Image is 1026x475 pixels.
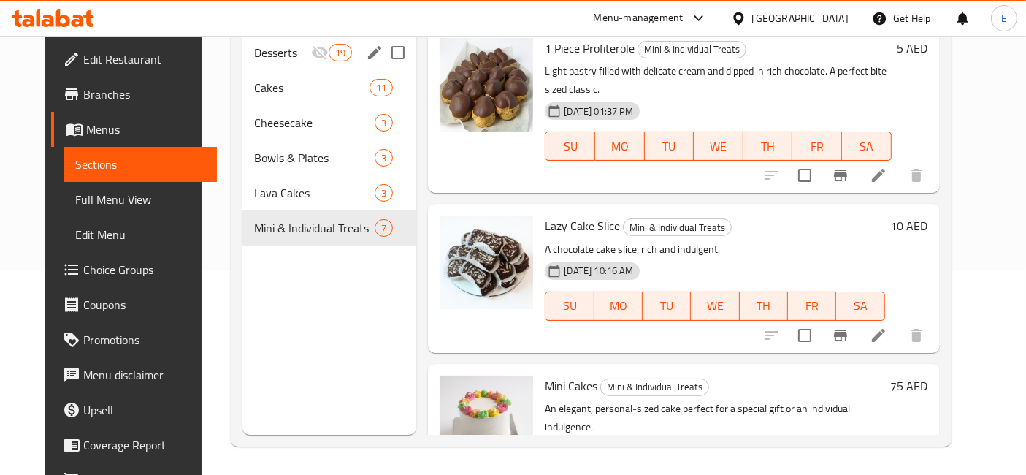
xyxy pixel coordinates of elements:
button: SU [545,132,595,161]
span: Bowls & Plates [254,149,375,167]
a: Promotions [51,322,217,357]
button: FR [788,292,836,321]
a: Menu disclaimer [51,357,217,392]
div: items [375,184,393,202]
div: Menu-management [594,9,684,27]
a: Upsell [51,392,217,427]
svg: Inactive section [311,44,329,61]
div: Cheesecake3 [242,105,417,140]
img: Lazy Cake Slice [440,216,533,309]
span: Branches [83,85,205,103]
nav: Menu sections [242,29,417,251]
span: SU [551,295,588,316]
span: Upsell [83,401,205,419]
button: TH [740,292,788,321]
span: Desserts [254,44,311,61]
div: Mini & Individual Treats [600,379,709,396]
button: SA [836,292,884,321]
span: 3 [375,116,392,130]
span: 7 [375,221,392,235]
span: SA [842,295,878,316]
span: 11 [370,81,392,95]
span: 1 Piece Profiterole [545,37,635,59]
button: edit [364,42,386,64]
div: Mini & Individual Treats [638,41,746,58]
div: Bowls & Plates3 [242,140,417,175]
span: Menus [86,121,205,138]
span: Menu disclaimer [83,366,205,384]
button: delete [899,158,934,193]
img: Mini Cakes [440,376,533,469]
h6: 75 AED [891,376,928,396]
button: TU [645,132,694,161]
p: A chocolate cake slice, rich and indulgent. [545,240,884,259]
span: Choice Groups [83,261,205,278]
span: WE [700,136,738,157]
span: Mini & Individual Treats [638,41,746,58]
span: Lazy Cake Slice [545,215,620,237]
div: Cakes11 [242,70,417,105]
div: items [375,219,393,237]
span: TH [749,136,787,157]
span: Select to update [789,320,820,351]
span: Promotions [83,331,205,349]
a: Edit Restaurant [51,42,217,77]
span: SA [848,136,886,157]
span: Cakes [254,79,370,96]
img: 1 Piece Profiterole [440,38,533,132]
button: TU [643,292,691,321]
div: Mini & Individual Treats7 [242,210,417,246]
span: MO [600,295,637,316]
span: Edit Menu [75,226,205,243]
span: Coupons [83,296,205,313]
a: Coverage Report [51,427,217,463]
button: SU [545,292,594,321]
span: TU [648,295,685,316]
span: Lava Cakes [254,184,375,202]
span: E [1001,10,1007,26]
div: items [375,149,393,167]
span: Mini Cakes [545,375,597,397]
p: Light pastry filled with delicate cream and dipped in rich chocolate. A perfect bite-sized classic. [545,62,891,99]
span: Cheesecake [254,114,375,132]
span: SU [551,136,589,157]
span: 3 [375,151,392,165]
a: Edit Menu [64,217,217,252]
button: delete [899,318,934,353]
button: FR [792,132,842,161]
a: Full Menu View [64,182,217,217]
button: WE [694,132,743,161]
span: TH [746,295,782,316]
span: FR [794,295,830,316]
span: Mini & Individual Treats [624,219,731,236]
button: MO [595,132,645,161]
div: Lava Cakes3 [242,175,417,210]
span: Full Menu View [75,191,205,208]
span: WE [697,295,733,316]
h6: 5 AED [897,38,928,58]
a: Coupons [51,287,217,322]
a: Branches [51,77,217,112]
button: Branch-specific-item [823,318,858,353]
span: [DATE] 10:16 AM [558,264,639,278]
span: 19 [329,46,351,60]
span: Edit Restaurant [83,50,205,68]
button: TH [743,132,793,161]
span: Sections [75,156,205,173]
div: Mini & Individual Treats [623,218,732,236]
h6: 10 AED [891,216,928,236]
div: items [329,44,352,61]
span: Coverage Report [83,436,205,454]
span: MO [601,136,639,157]
button: Branch-specific-item [823,158,858,193]
span: Mini & Individual Treats [254,219,375,237]
span: Mini & Individual Treats [601,379,708,395]
div: items [370,79,393,96]
a: Edit menu item [870,327,887,344]
span: Select to update [789,160,820,191]
div: items [375,114,393,132]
